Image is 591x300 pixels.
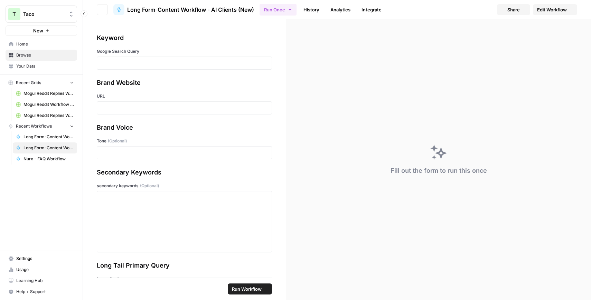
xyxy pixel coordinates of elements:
[326,4,355,15] a: Analytics
[12,10,16,18] span: T
[23,11,65,18] span: Taco
[24,134,74,140] span: Long Form-Content Workflow - B2B Clients
[16,267,74,273] span: Usage
[232,286,262,292] span: Run Workflow
[97,48,272,54] label: Google Search Query
[24,156,74,162] span: Nurx - FAQ Workflow
[16,41,74,47] span: Home
[13,110,77,121] a: Mogul Reddit Replies Workflow Grid (1)
[299,4,323,15] a: History
[6,26,77,36] button: New
[391,166,487,176] div: Fill out the form to run this once
[507,6,520,13] span: Share
[13,88,77,99] a: Mogul Reddit Replies Workflow Grid
[6,6,77,23] button: Workspace: Taco
[16,289,74,295] span: Help + Support
[16,123,52,129] span: Recent Workflows
[16,278,74,284] span: Learning Hub
[6,286,77,297] button: Help + Support
[13,142,77,153] a: Long Form-Content Workflow - AI Clients (New)
[6,39,77,50] a: Home
[6,78,77,88] button: Recent Grids
[13,99,77,110] a: Mogul Reddit Workflow Grid (1)
[113,4,254,15] a: Long Form-Content Workflow - AI Clients (New)
[108,138,127,144] span: (Optional)
[127,6,254,14] span: Long Form-Content Workflow - AI Clients (New)
[97,261,272,270] div: Long Tail Primary Query
[6,253,77,264] a: Settings
[537,6,567,13] span: Edit Workflow
[16,52,74,58] span: Browse
[6,264,77,275] a: Usage
[533,4,577,15] a: Edit Workflow
[6,61,77,72] a: Your Data
[97,123,272,132] div: Brand Voice
[16,63,74,69] span: Your Data
[24,90,74,97] span: Mogul Reddit Replies Workflow Grid
[24,101,74,108] span: Mogul Reddit Workflow Grid (1)
[13,153,77,164] a: Nurx - FAQ Workflow
[97,78,272,88] div: Brand Website
[6,121,77,131] button: Recent Workflows
[16,80,41,86] span: Recent Grids
[97,33,272,43] div: Keyword
[97,276,272,282] label: long tail primary query
[6,275,77,286] a: Learning Hub
[24,145,74,151] span: Long Form-Content Workflow - AI Clients (New)
[6,50,77,61] a: Browse
[33,27,43,34] span: New
[13,131,77,142] a: Long Form-Content Workflow - B2B Clients
[260,4,297,16] button: Run Once
[97,138,272,144] label: Tone
[140,183,159,189] span: (Optional)
[97,93,272,99] label: URL
[16,256,74,262] span: Settings
[228,283,272,294] button: Run Workflow
[24,112,74,119] span: Mogul Reddit Replies Workflow Grid (1)
[97,183,272,189] label: secondary keywords
[97,168,272,177] div: Secondary Keywords
[357,4,386,15] a: Integrate
[497,4,530,15] button: Share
